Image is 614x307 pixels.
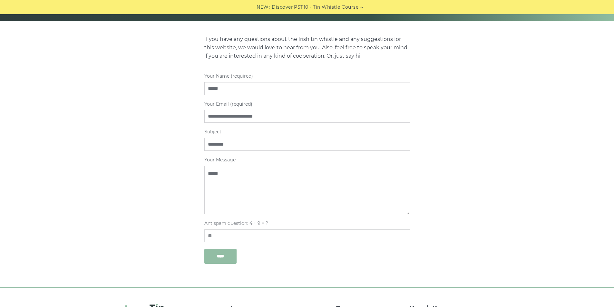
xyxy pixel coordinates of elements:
[204,138,410,151] input: Subject
[294,4,358,11] a: PST10 - Tin Whistle Course
[204,220,268,226] span: Antispam question: 4 + 9 = ?
[204,35,410,60] p: If you have any questions about the Irish tin whistle and any suggestions for this website, we wo...
[204,73,410,264] form: Contact form
[204,229,410,242] input: Antispam question: 4 + 9 = ?
[204,166,410,214] textarea: Your Message
[204,110,410,123] input: Your Email (required)
[257,4,270,11] span: NEW:
[204,82,410,95] input: Your Name (required)
[204,157,410,214] label: Your Message
[204,101,410,123] label: Your Email (required)
[204,129,410,151] label: Subject
[204,73,410,95] label: Your Name (required)
[272,4,293,11] span: Discover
